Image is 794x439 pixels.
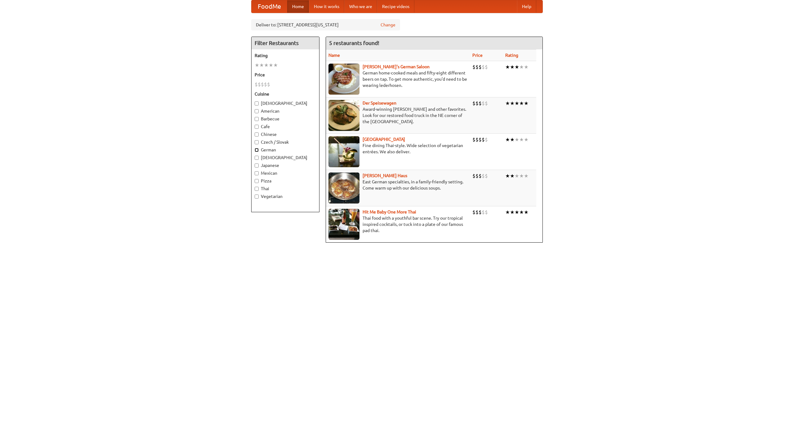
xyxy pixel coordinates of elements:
a: Who we are [344,0,377,13]
li: $ [261,81,264,88]
li: ★ [519,209,524,216]
li: ★ [505,100,510,107]
li: ★ [273,62,278,69]
li: $ [475,100,479,107]
li: $ [485,172,488,179]
img: kohlhaus.jpg [328,172,359,204]
li: ★ [255,62,259,69]
a: [PERSON_NAME] Haus [363,173,407,178]
input: Cafe [255,125,259,129]
label: Barbecue [255,116,316,122]
li: $ [479,209,482,216]
li: $ [482,209,485,216]
a: [GEOGRAPHIC_DATA] [363,137,405,142]
label: Cafe [255,123,316,130]
a: Change [381,22,395,28]
b: [PERSON_NAME]'s German Saloon [363,64,430,69]
li: ★ [519,172,524,179]
a: FoodMe [252,0,287,13]
li: ★ [524,172,529,179]
p: German home-cooked meals and fifty-eight different beers on tap. To get more authentic, you'd nee... [328,70,467,88]
label: [DEMOGRAPHIC_DATA] [255,155,316,161]
a: Price [472,53,483,58]
input: Barbecue [255,117,259,121]
ng-pluralize: 5 restaurants found! [329,40,379,46]
li: $ [264,81,267,88]
p: East German specialties, in a family-friendly setting. Come warm up with our delicious soups. [328,179,467,191]
img: esthers.jpg [328,64,359,95]
li: $ [479,100,482,107]
a: Rating [505,53,518,58]
li: $ [475,64,479,70]
h5: Price [255,72,316,78]
li: ★ [259,62,264,69]
li: $ [255,81,258,88]
p: Fine dining Thai-style. Wide selection of vegetarian entrées. We also deliver. [328,142,467,155]
li: $ [475,172,479,179]
li: ★ [524,209,529,216]
li: $ [258,81,261,88]
label: [DEMOGRAPHIC_DATA] [255,100,316,106]
input: Mexican [255,171,259,175]
li: ★ [515,100,519,107]
h5: Rating [255,52,316,59]
li: ★ [510,172,515,179]
li: ★ [515,209,519,216]
a: Recipe videos [377,0,414,13]
input: [DEMOGRAPHIC_DATA] [255,156,259,160]
li: ★ [510,209,515,216]
li: $ [479,64,482,70]
li: $ [482,172,485,179]
label: German [255,147,316,153]
li: $ [472,100,475,107]
li: $ [485,209,488,216]
a: Help [517,0,536,13]
a: How it works [309,0,344,13]
li: $ [267,81,270,88]
li: $ [485,100,488,107]
li: $ [472,209,475,216]
li: $ [479,136,482,143]
li: ★ [524,136,529,143]
li: ★ [505,172,510,179]
li: ★ [515,136,519,143]
li: ★ [519,100,524,107]
a: Home [287,0,309,13]
label: Czech / Slovak [255,139,316,145]
li: $ [479,172,482,179]
label: Vegetarian [255,193,316,199]
li: ★ [269,62,273,69]
img: satay.jpg [328,136,359,167]
li: ★ [524,100,529,107]
label: American [255,108,316,114]
li: $ [475,136,479,143]
input: Vegetarian [255,195,259,199]
li: $ [485,64,488,70]
label: Pizza [255,178,316,184]
b: Der Speisewagen [363,101,396,105]
li: $ [482,136,485,143]
li: $ [485,136,488,143]
img: babythai.jpg [328,209,359,240]
li: $ [472,136,475,143]
input: Chinese [255,132,259,137]
input: Thai [255,187,259,191]
p: Thai food with a youthful bar scene. Try our tropical inspired cocktails, or tuck into a plate of... [328,215,467,234]
input: German [255,148,259,152]
p: Award-winning [PERSON_NAME] and other favorites. Look for our restored food truck in the NE corne... [328,106,467,125]
li: ★ [519,64,524,70]
li: ★ [264,62,269,69]
li: ★ [519,136,524,143]
input: Pizza [255,179,259,183]
label: Japanese [255,162,316,168]
a: Hit Me Baby One More Thai [363,209,416,214]
li: $ [482,64,485,70]
li: ★ [515,64,519,70]
li: $ [472,172,475,179]
label: Thai [255,186,316,192]
li: ★ [505,136,510,143]
input: [DEMOGRAPHIC_DATA] [255,101,259,105]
